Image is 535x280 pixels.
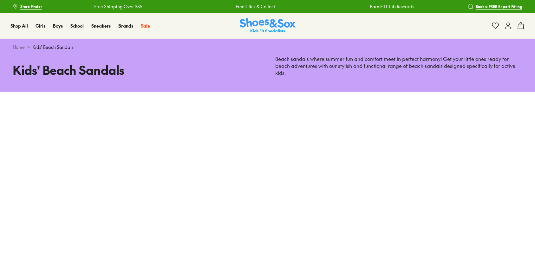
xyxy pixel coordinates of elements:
span: Kids' Beach Sandals [32,44,74,50]
a: School [70,23,84,29]
a: Brands [118,23,133,29]
span: Store Finder [20,3,42,9]
a: Shoes & Sox [240,18,296,34]
img: SNS_Logo_Responsive.svg [240,18,296,34]
a: Book a FREE Expert Fitting [468,1,522,12]
a: Girls [36,23,45,29]
a: Home [13,44,25,50]
a: Earn Fit Club Rewards [370,3,414,10]
p: Beach sandals where summer fun and comfort meet in perfect harmony! Get your little ones ready fo... [275,55,523,76]
span: Book a FREE Expert Fitting [476,3,522,9]
div: > [13,44,522,50]
a: Free Shipping Over $85 [94,3,142,10]
a: Sale [141,23,150,29]
a: Free Click & Collect [236,3,275,10]
a: Boys [53,23,63,29]
h1: Kids' Beach Sandals [13,61,260,79]
a: Sneakers [91,23,111,29]
a: Store Finder [13,1,42,12]
a: Shop All [10,23,28,29]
